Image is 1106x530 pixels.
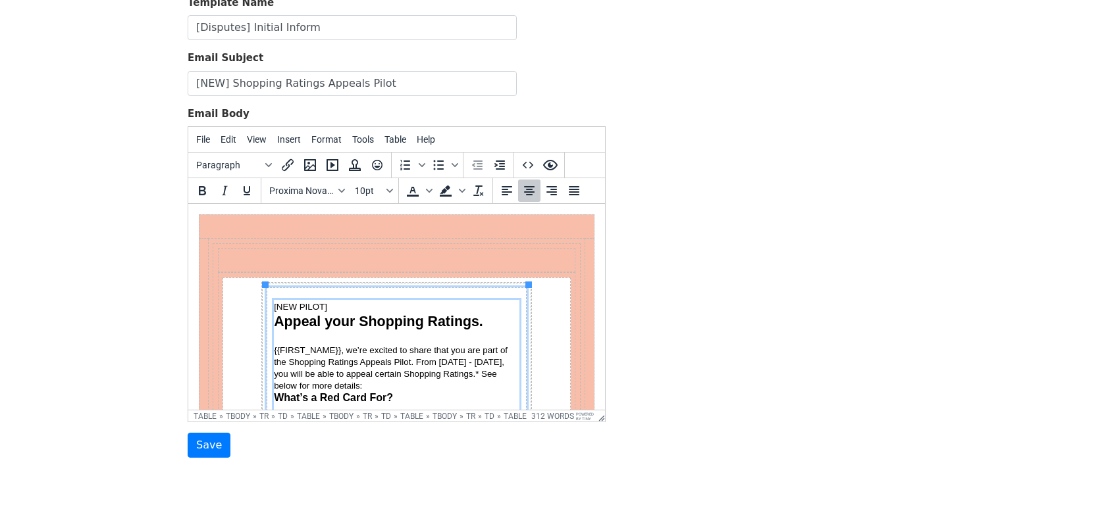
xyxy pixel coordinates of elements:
div: » [271,412,275,421]
span: Paragraph [196,160,261,170]
button: Italic [213,180,236,202]
div: » [460,412,463,421]
div: table [194,412,217,421]
span: Edit [221,134,236,145]
div: Numbered list [394,154,427,176]
button: Blocks [191,154,276,176]
label: Email Body [188,107,250,122]
div: Bullet list [427,154,460,176]
iframe: Rich Text Area. Press ALT-0 for help. [188,204,605,410]
a: Powered by Tiny [576,412,594,421]
button: Align left [496,180,518,202]
div: » [394,412,398,421]
div: Resize [594,410,605,422]
button: Decrease indent [466,154,488,176]
span: File [196,134,210,145]
button: 312 words [531,412,574,421]
span: Format [311,134,342,145]
div: » [426,412,430,421]
div: tr [466,412,475,421]
button: Increase indent [488,154,511,176]
span: View [247,134,267,145]
div: tbody [226,412,250,421]
div: td [381,412,391,421]
input: Save [188,433,230,458]
span: Insert [277,134,301,145]
button: Source code [517,154,539,176]
div: » [356,412,360,421]
div: » [375,412,379,421]
button: Fonts [264,180,350,202]
div: » [219,412,223,421]
button: Insert/edit media [321,154,344,176]
label: Email Subject [188,51,263,66]
div: » [497,412,501,421]
button: Insert/edit image [299,154,321,176]
button: Insert/edit link [276,154,299,176]
button: Align right [540,180,563,202]
div: » [253,412,257,421]
div: » [290,412,294,421]
button: Font sizes [350,180,396,202]
div: td [278,412,288,421]
button: Insert template [344,154,366,176]
span: Table [384,134,406,145]
div: tbody [329,412,354,421]
iframe: Chat Widget [1040,467,1106,530]
button: Justify [563,180,585,202]
div: Background color [434,180,467,202]
span: Tools [352,134,374,145]
button: Preview [539,154,562,176]
div: tr [363,412,372,421]
button: Align center [518,180,540,202]
button: Emoticons [366,154,388,176]
span: Help [417,134,435,145]
div: tr [259,412,269,421]
div: table [504,412,527,421]
span: Proxima Nova,sans-serif [269,185,334,196]
div: td [485,412,494,421]
button: Bold [191,180,213,202]
div: » [323,412,327,421]
div: table [297,412,320,421]
div: Text color [402,180,434,202]
button: Clear formatting [467,180,490,202]
button: Underline [236,180,258,202]
div: » [478,412,482,421]
div: tbody [433,412,457,421]
div: table [400,412,423,421]
span: 10pt [355,185,384,196]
